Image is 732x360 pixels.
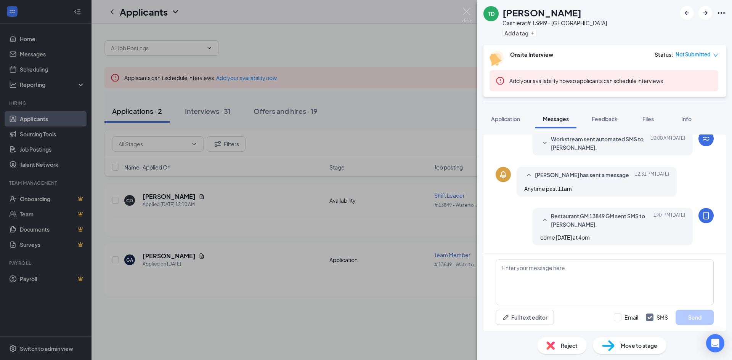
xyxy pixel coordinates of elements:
[488,10,494,18] div: TD
[713,53,718,58] span: down
[551,212,651,229] span: Restaurant GM 13849 GM sent SMS to [PERSON_NAME].
[701,134,711,143] svg: WorkstreamLogo
[540,139,549,148] svg: SmallChevronDown
[592,115,618,122] span: Feedback
[524,171,533,180] svg: SmallChevronUp
[655,51,673,58] div: Status :
[717,8,726,18] svg: Ellipses
[651,135,685,152] span: [DATE] 10:00 AM
[496,310,554,325] button: Full text editorPen
[502,314,510,321] svg: Pen
[502,19,607,27] div: Cashier at # 13849 - [GEOGRAPHIC_DATA]
[621,341,657,350] span: Move to stage
[561,341,578,350] span: Reject
[680,6,694,20] button: ArrowLeftNew
[681,115,692,122] span: Info
[524,185,572,192] span: Anytime past 11am
[496,76,505,85] svg: Error
[701,8,710,18] svg: ArrowRight
[540,234,590,241] span: come [DATE] at 4pm
[491,115,520,122] span: Application
[535,171,629,180] span: [PERSON_NAME] has sent a message
[551,135,651,152] span: Workstream sent automated SMS to [PERSON_NAME].
[701,211,711,220] svg: MobileSms
[682,8,692,18] svg: ArrowLeftNew
[502,6,581,19] h1: [PERSON_NAME]
[698,6,712,20] button: ArrowRight
[530,31,535,35] svg: Plus
[676,51,711,58] span: Not Submitted
[635,171,669,180] span: [DATE] 12:31 PM
[642,115,654,122] span: Files
[509,77,570,85] button: Add your availability now
[540,216,549,225] svg: SmallChevronUp
[653,212,685,229] span: [DATE] 1:47 PM
[502,29,536,37] button: PlusAdd a tag
[543,115,569,122] span: Messages
[499,170,508,179] svg: Bell
[706,334,724,352] div: Open Intercom Messenger
[509,77,665,84] span: so applicants can schedule interviews.
[676,310,714,325] button: Send
[510,51,553,58] b: Onsite Interview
